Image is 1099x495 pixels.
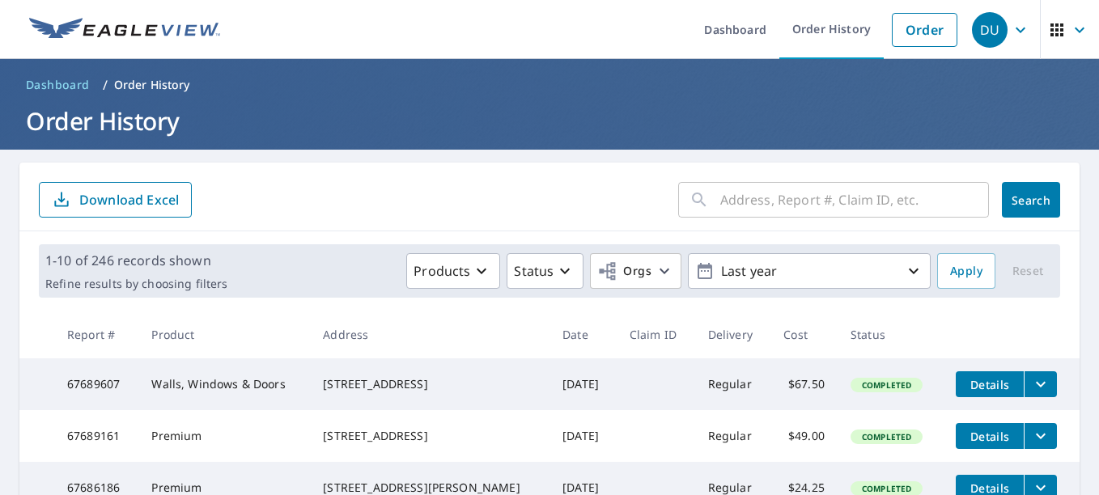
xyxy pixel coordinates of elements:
[950,261,982,281] span: Apply
[770,410,838,462] td: $49.00
[549,358,617,410] td: [DATE]
[54,358,138,410] td: 67689607
[45,277,227,291] p: Refine results by choosing filters
[39,182,192,218] button: Download Excel
[103,75,108,95] li: /
[852,379,921,391] span: Completed
[1024,423,1057,449] button: filesDropdownBtn-67689161
[54,410,138,462] td: 67689161
[79,191,179,209] p: Download Excel
[695,410,771,462] td: Regular
[695,311,771,358] th: Delivery
[852,483,921,494] span: Completed
[45,251,227,270] p: 1-10 of 246 records shown
[956,423,1024,449] button: detailsBtn-67689161
[138,311,310,358] th: Product
[1024,371,1057,397] button: filesDropdownBtn-67689607
[597,261,651,281] span: Orgs
[19,104,1080,137] h1: Order History
[972,12,1008,48] div: DU
[323,428,537,444] div: [STREET_ADDRESS]
[965,429,1014,444] span: Details
[1002,182,1060,218] button: Search
[549,311,617,358] th: Date
[720,177,989,222] input: Address, Report #, Claim ID, etc.
[29,18,220,42] img: EV Logo
[1015,192,1047,208] span: Search
[414,261,470,281] p: Products
[114,77,190,93] p: Order History
[688,253,931,289] button: Last year
[507,253,583,289] button: Status
[138,358,310,410] td: Walls, Windows & Doors
[965,377,1014,392] span: Details
[549,410,617,462] td: [DATE]
[770,358,838,410] td: $67.50
[323,376,537,392] div: [STREET_ADDRESS]
[956,371,1024,397] button: detailsBtn-67689607
[695,358,771,410] td: Regular
[838,311,943,358] th: Status
[19,72,1080,98] nav: breadcrumb
[26,77,90,93] span: Dashboard
[54,311,138,358] th: Report #
[19,72,96,98] a: Dashboard
[310,311,549,358] th: Address
[514,261,554,281] p: Status
[715,257,904,286] p: Last year
[937,253,995,289] button: Apply
[590,253,681,289] button: Orgs
[892,13,957,47] a: Order
[852,431,921,442] span: Completed
[770,311,838,358] th: Cost
[617,311,695,358] th: Claim ID
[138,410,310,462] td: Premium
[406,253,500,289] button: Products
